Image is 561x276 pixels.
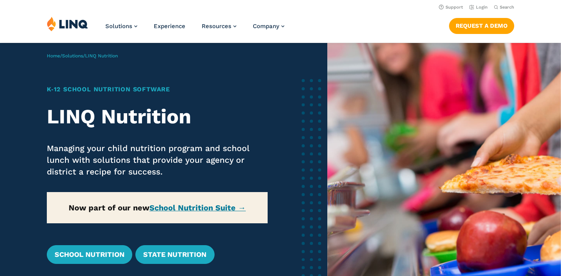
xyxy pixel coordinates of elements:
[47,53,60,59] a: Home
[469,5,488,10] a: Login
[149,203,246,212] a: School Nutrition Suite →
[449,18,514,34] a: Request a Demo
[154,23,185,30] a: Experience
[47,105,191,128] strong: LINQ Nutrition
[47,142,268,178] p: Managing your child nutrition program and school lunch with solutions that provide your agency or...
[449,16,514,34] nav: Button Navigation
[494,4,514,10] button: Open Search Bar
[62,53,83,59] a: Solutions
[253,23,279,30] span: Company
[47,16,88,31] img: LINQ | K‑12 Software
[105,16,284,42] nav: Primary Navigation
[135,245,214,264] a: State Nutrition
[105,23,132,30] span: Solutions
[105,23,137,30] a: Solutions
[253,23,284,30] a: Company
[69,203,246,212] strong: Now part of our new
[85,53,118,59] span: LINQ Nutrition
[439,5,463,10] a: Support
[202,23,231,30] span: Resources
[47,245,132,264] a: School Nutrition
[47,53,118,59] span: / /
[202,23,236,30] a: Resources
[47,85,268,94] h1: K‑12 School Nutrition Software
[500,5,514,10] span: Search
